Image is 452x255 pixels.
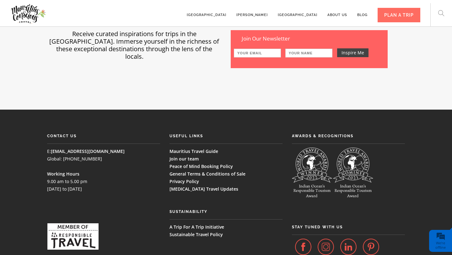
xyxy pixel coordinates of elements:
[295,239,311,255] img: Facebook_Iconupdated.png
[47,233,99,239] a: responsibletravel.com recommends Mauritius Conscious Travel
[47,148,160,163] p: E: Global: [PHONE_NUMBER]
[8,58,115,72] input: Enter your last name
[431,241,450,250] div: We're offline
[92,193,114,202] em: Submit
[292,132,405,140] h6: Awards & Recognitions
[169,208,282,215] h6: Sustainability
[169,156,199,162] a: Join our team
[340,239,357,255] img: Linkedin_Iconupdated.png
[8,95,115,188] textarea: Type your message and click 'Submit'
[103,3,118,18] div: Minimize live chat window
[47,223,99,250] img: responsibletravel.com recommends Mauritius Conscious Travel
[333,148,373,201] img: indian-oceans-responsible-tourism-award-2021-nominee-shield-white-128.png
[169,171,245,177] a: General Terms & Conditions of Sale
[42,33,115,41] div: Leave a message
[327,3,347,21] a: About us
[278,3,317,21] a: [GEOGRAPHIC_DATA]
[169,186,238,192] a: [MEDICAL_DATA] Travel Updates
[8,77,115,90] input: Enter your email address
[10,2,47,25] img: Mauritius Conscious Travel
[47,170,160,208] p: 9.00 am to 5.00 pm [DATE] to [DATE]
[169,178,199,184] a: Privacy Policy
[7,32,16,42] div: Navigation go back
[47,30,221,60] p: Receive curated inspirations for trips in the [GEOGRAPHIC_DATA]. Immerse yourself in the richness...
[169,132,282,140] h6: Useful Links
[169,231,223,237] a: Sustainable Travel Policy
[292,223,405,231] h6: Stay tuned with us
[187,3,226,21] a: [GEOGRAPHIC_DATA]
[231,30,388,44] div: Join Our Newsletter
[363,239,379,255] img: Pinterest_Iconupdated.png
[357,3,368,21] a: Blog
[378,8,420,22] div: PLAN A TRIP
[47,132,160,140] h6: CONTACT US
[318,239,334,255] img: Instagram_Iconupdated.png
[51,148,125,154] a: [EMAIL_ADDRESS][DOMAIN_NAME]
[337,48,369,57] input: Inspire Me
[169,224,224,230] a: A Trip For A Trip Initiative
[285,49,332,57] input: Your Name
[234,49,281,57] input: Your Email
[47,171,79,177] b: Working Hours
[236,3,268,21] a: [PERSON_NAME]
[292,148,332,201] img: indian-oceans-responsible-tourism-award-2022-winner-shield-white-128.png
[169,148,218,154] a: Mauritius Travel Guide
[378,3,420,21] a: PLAN A TRIP
[169,163,233,169] a: Peace of Mind Booking Policy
